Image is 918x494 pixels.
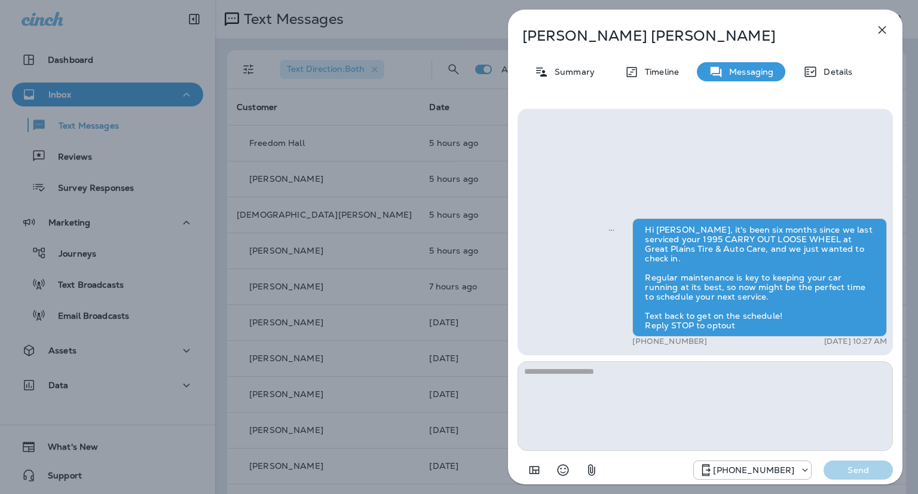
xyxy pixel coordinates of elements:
p: [PHONE_NUMBER] [632,337,707,346]
p: Summary [549,67,595,77]
div: +1 (918) 203-8556 [694,463,811,477]
p: [PHONE_NUMBER] [713,465,794,475]
p: [DATE] 10:27 AM [824,337,887,346]
p: Details [818,67,852,77]
span: Sent [608,224,614,234]
p: [PERSON_NAME] [PERSON_NAME] [522,28,849,44]
button: Select an emoji [551,458,575,482]
button: Add in a premade template [522,458,546,482]
p: Timeline [639,67,679,77]
div: Hi [PERSON_NAME], it's been six months since we last serviced your 1995 CARRY OUT LOOSE WHEEL at ... [632,218,887,337]
p: Messaging [723,67,773,77]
